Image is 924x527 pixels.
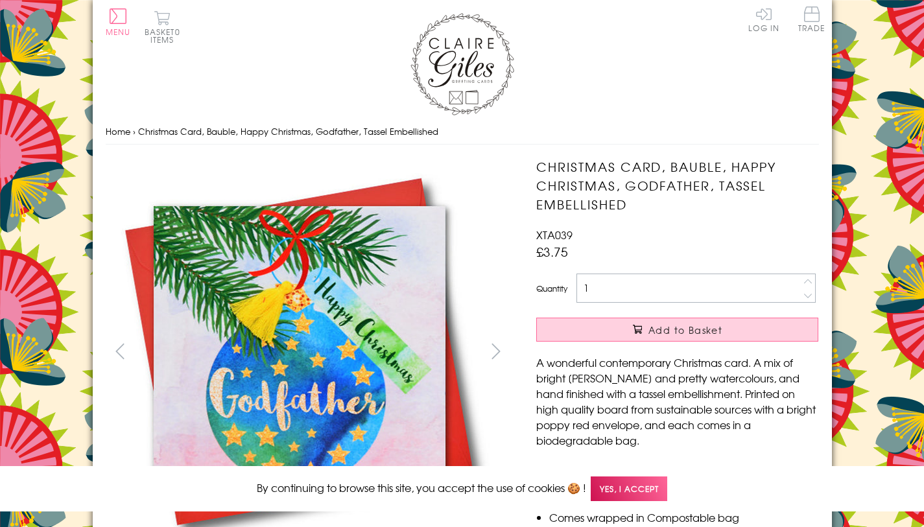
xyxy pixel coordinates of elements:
[138,125,438,137] span: Christmas Card, Bauble, Happy Christmas, Godfather, Tassel Embellished
[106,336,135,366] button: prev
[549,463,818,478] li: Dimensions: 150mm x 150mm
[481,336,510,366] button: next
[106,26,131,38] span: Menu
[536,283,567,294] label: Quantity
[648,323,722,336] span: Add to Basket
[106,8,131,36] button: Menu
[145,10,180,43] button: Basket0 items
[106,125,130,137] a: Home
[106,119,819,145] nav: breadcrumbs
[798,6,825,32] span: Trade
[536,227,573,242] span: XTA039
[410,13,514,115] img: Claire Giles Greetings Cards
[536,242,568,261] span: £3.75
[798,6,825,34] a: Trade
[133,125,136,137] span: ›
[536,158,818,213] h1: Christmas Card, Bauble, Happy Christmas, Godfather, Tassel Embellished
[536,355,818,448] p: A wonderful contemporary Christmas card. A mix of bright [PERSON_NAME] and pretty watercolours, a...
[748,6,779,32] a: Log In
[150,26,180,45] span: 0 items
[591,476,667,502] span: Yes, I accept
[549,509,818,525] li: Comes wrapped in Compostable bag
[536,318,818,342] button: Add to Basket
